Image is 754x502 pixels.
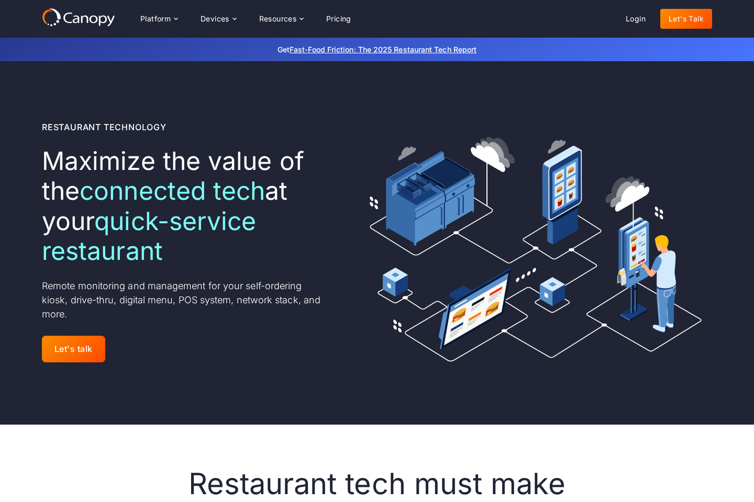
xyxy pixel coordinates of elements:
div: Restaurant Technology [42,121,167,133]
div: Platform [140,15,171,22]
div: Resources [251,8,312,29]
div: Devices [192,8,245,29]
em: quick-service restaurant [42,206,256,267]
a: Let's Talk [660,9,712,29]
h1: Maximize the value of the at your [42,146,326,266]
em: connected tech [80,175,265,206]
p: Get [120,44,634,55]
div: Resources [259,15,297,22]
div: Platform [132,8,186,29]
a: Let's talk [42,336,105,362]
a: Fast-Food Friction: The 2025 Restaurant Tech Report [290,45,476,54]
div: Let's talk [54,344,93,354]
a: Pricing [318,9,360,29]
p: Remote monitoring and management for your self-ordering kiosk, drive-thru, digital menu, POS syst... [42,279,326,321]
a: Login [617,9,654,29]
div: Devices [201,15,229,22]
